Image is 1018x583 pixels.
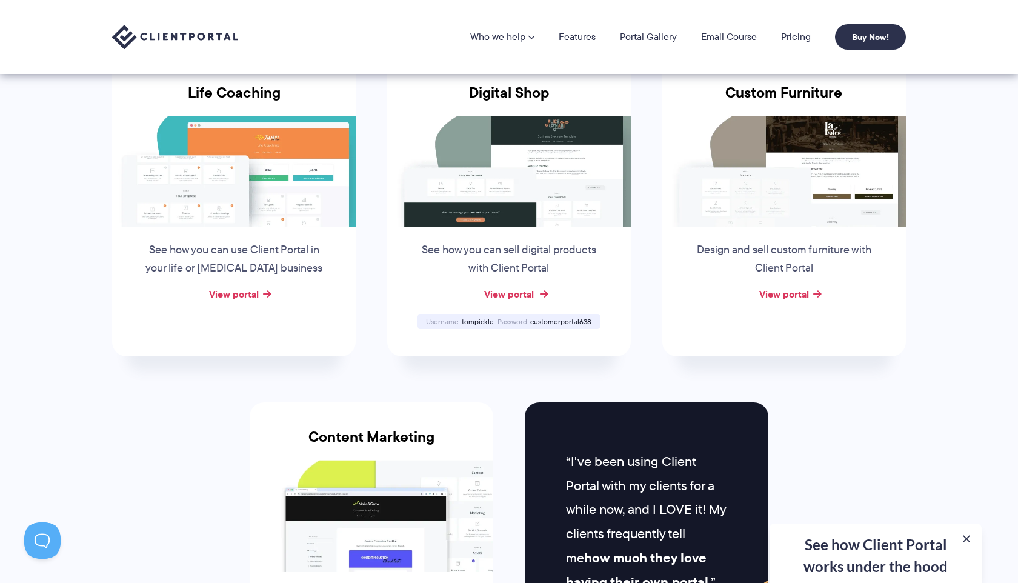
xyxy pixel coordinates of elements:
[781,32,811,42] a: Pricing
[835,24,906,50] a: Buy Now!
[701,32,757,42] a: Email Course
[620,32,677,42] a: Portal Gallery
[142,241,326,278] p: See how you can use Client Portal in your life or [MEDICAL_DATA] business
[497,316,528,327] span: Password
[209,287,259,301] a: View portal
[24,522,61,559] iframe: Toggle Customer Support
[250,428,493,460] h3: Content Marketing
[662,84,906,116] h3: Custom Furniture
[426,316,460,327] span: Username
[470,32,534,42] a: Who we help
[387,84,631,116] h3: Digital Shop
[417,241,601,278] p: See how you can sell digital products with Client Portal
[759,287,809,301] a: View portal
[462,316,494,327] span: tompickle
[112,84,356,116] h3: Life Coaching
[692,241,876,278] p: Design and sell custom furniture with Client Portal
[484,287,534,301] a: View portal
[559,32,596,42] a: Features
[530,316,591,327] span: customerportal638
